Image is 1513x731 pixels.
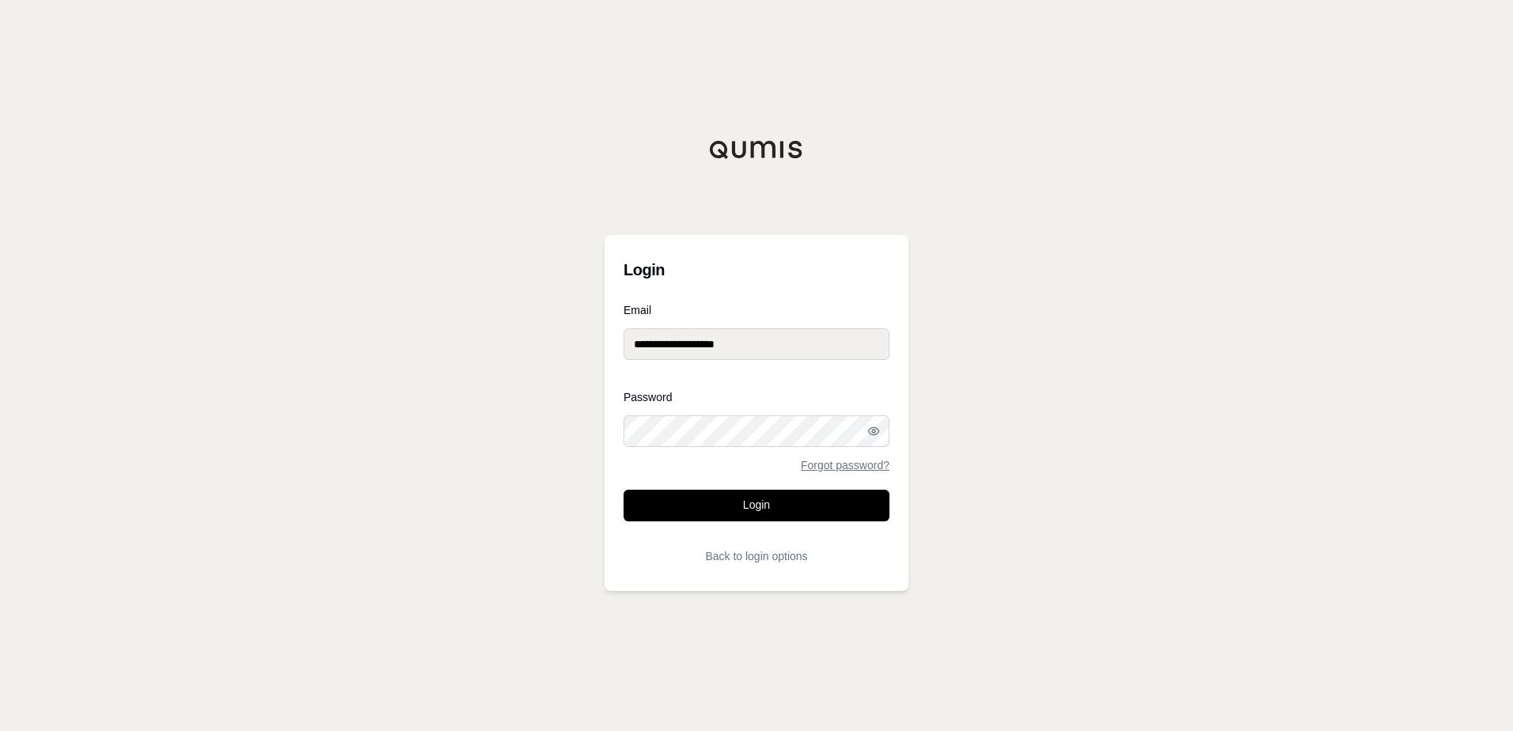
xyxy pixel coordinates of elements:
button: Back to login options [624,540,889,572]
img: Qumis [709,140,804,159]
a: Forgot password? [801,460,889,471]
h3: Login [624,254,889,286]
label: Email [624,305,889,316]
button: Login [624,490,889,521]
label: Password [624,392,889,403]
